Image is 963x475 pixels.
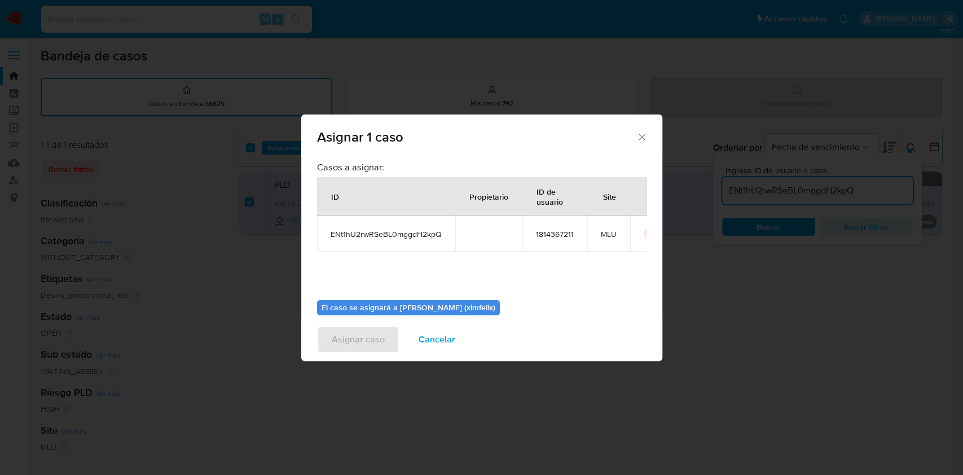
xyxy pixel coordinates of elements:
[644,227,657,240] button: icon-button
[590,183,630,210] div: Site
[322,302,495,313] b: El caso se asignará a [PERSON_NAME] (ximfelix)
[419,327,455,352] span: Cancelar
[536,229,574,239] span: 1814367211
[523,178,587,215] div: ID de usuario
[317,130,637,144] span: Asignar 1 caso
[404,326,470,353] button: Cancelar
[636,131,647,142] button: Cerrar ventana
[301,115,662,361] div: assign-modal
[317,161,647,173] h3: Casos a asignar:
[331,229,442,239] span: ENt1hU2rwRSeBL0mggdH2kpQ
[318,183,353,210] div: ID
[601,229,617,239] span: MLU
[456,183,522,210] div: Propietario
